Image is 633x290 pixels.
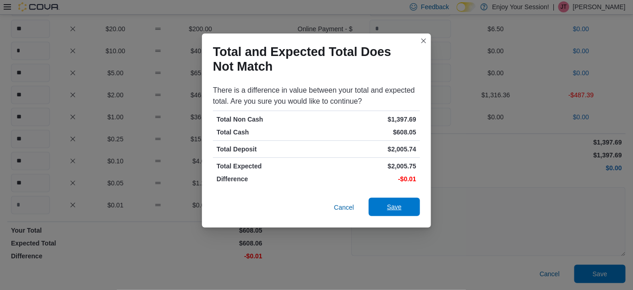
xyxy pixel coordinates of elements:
p: $2,005.74 [318,145,416,154]
button: Closes this modal window [418,35,429,46]
p: Total Cash [217,128,315,137]
p: $608.05 [318,128,416,137]
p: Total Deposit [217,145,315,154]
p: Total Non Cash [217,115,315,124]
span: Save [387,202,402,212]
div: There is a difference in value between your total and expected total. Are you sure you would like... [213,85,420,107]
p: Difference [217,174,315,184]
button: Save [369,198,420,216]
p: Total Expected [217,162,315,171]
span: Cancel [334,203,354,212]
button: Cancel [330,198,358,217]
h1: Total and Expected Total Does Not Match [213,45,413,74]
p: $2,005.75 [318,162,416,171]
p: $1,397.69 [318,115,416,124]
p: -$0.01 [318,174,416,184]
